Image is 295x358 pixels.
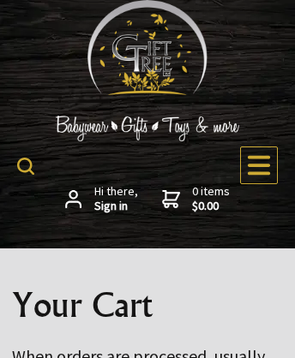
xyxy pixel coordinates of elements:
[162,184,230,214] a: 0 items$0.00
[17,158,34,175] img: product search
[12,284,283,323] h1: Your Cart
[192,183,230,214] span: 0 items
[192,199,230,214] strong: $0.00
[19,116,276,141] img: Babywear - Gifts - Toys & more
[65,184,137,214] a: Hi there,Sign in
[94,184,138,214] span: Hi there,
[94,199,138,214] strong: Sign in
